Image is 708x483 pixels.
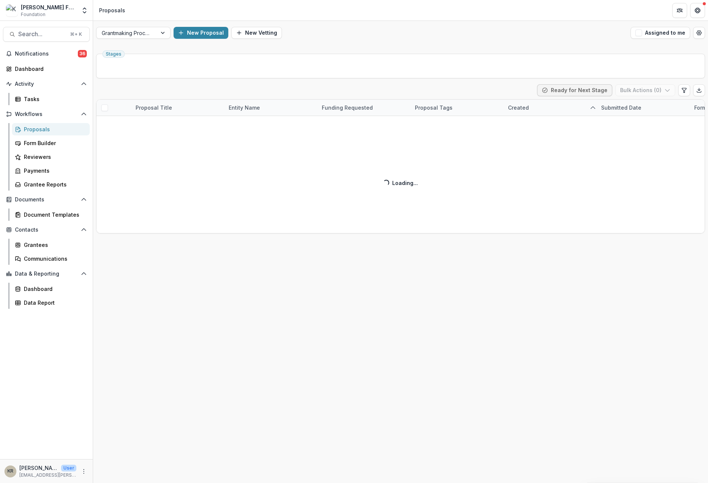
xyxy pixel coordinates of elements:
[15,197,78,203] span: Documents
[12,151,90,163] a: Reviewers
[61,465,76,471] p: User
[79,3,90,18] button: Open entity switcher
[24,167,84,175] div: Payments
[24,241,84,249] div: Grantees
[231,27,282,39] button: New Vetting
[15,271,78,277] span: Data & Reporting
[78,50,87,57] span: 36
[690,3,705,18] button: Get Help
[24,125,84,133] div: Proposals
[15,51,78,57] span: Notifications
[3,48,90,60] button: Notifications36
[24,153,84,161] div: Reviewers
[12,164,90,177] a: Payments
[18,31,66,38] span: Search...
[96,5,128,16] nav: breadcrumb
[693,27,705,39] button: Open table manager
[3,27,90,42] button: Search...
[15,227,78,233] span: Contacts
[15,65,84,73] div: Dashboard
[21,11,45,18] span: Foundation
[12,93,90,105] a: Tasks
[12,137,90,149] a: Form Builder
[24,95,84,103] div: Tasks
[3,63,90,75] a: Dashboard
[3,108,90,120] button: Open Workflows
[106,51,121,57] span: Stages
[3,268,90,280] button: Open Data & Reporting
[3,194,90,206] button: Open Documents
[24,211,84,219] div: Document Templates
[15,111,78,117] span: Workflows
[12,283,90,295] a: Dashboard
[21,3,76,11] div: [PERSON_NAME] Foundation
[7,469,13,474] div: Kathia Ramos
[6,4,18,16] img: Kapor Foundation
[24,285,84,293] div: Dashboard
[15,81,78,87] span: Activity
[19,472,76,479] p: [EMAIL_ADDRESS][PERSON_NAME][DOMAIN_NAME]
[79,467,88,476] button: More
[12,253,90,265] a: Communications
[69,30,83,38] div: ⌘ + K
[631,27,690,39] button: Assigned to me
[174,27,228,39] button: New Proposal
[24,255,84,263] div: Communications
[19,464,58,472] p: [PERSON_NAME]
[3,224,90,236] button: Open Contacts
[24,139,84,147] div: Form Builder
[24,181,84,188] div: Grantee Reports
[3,78,90,90] button: Open Activity
[24,299,84,307] div: Data Report
[12,178,90,191] a: Grantee Reports
[12,297,90,309] a: Data Report
[12,208,90,221] a: Document Templates
[12,123,90,135] a: Proposals
[672,3,687,18] button: Partners
[99,6,125,14] div: Proposals
[12,239,90,251] a: Grantees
